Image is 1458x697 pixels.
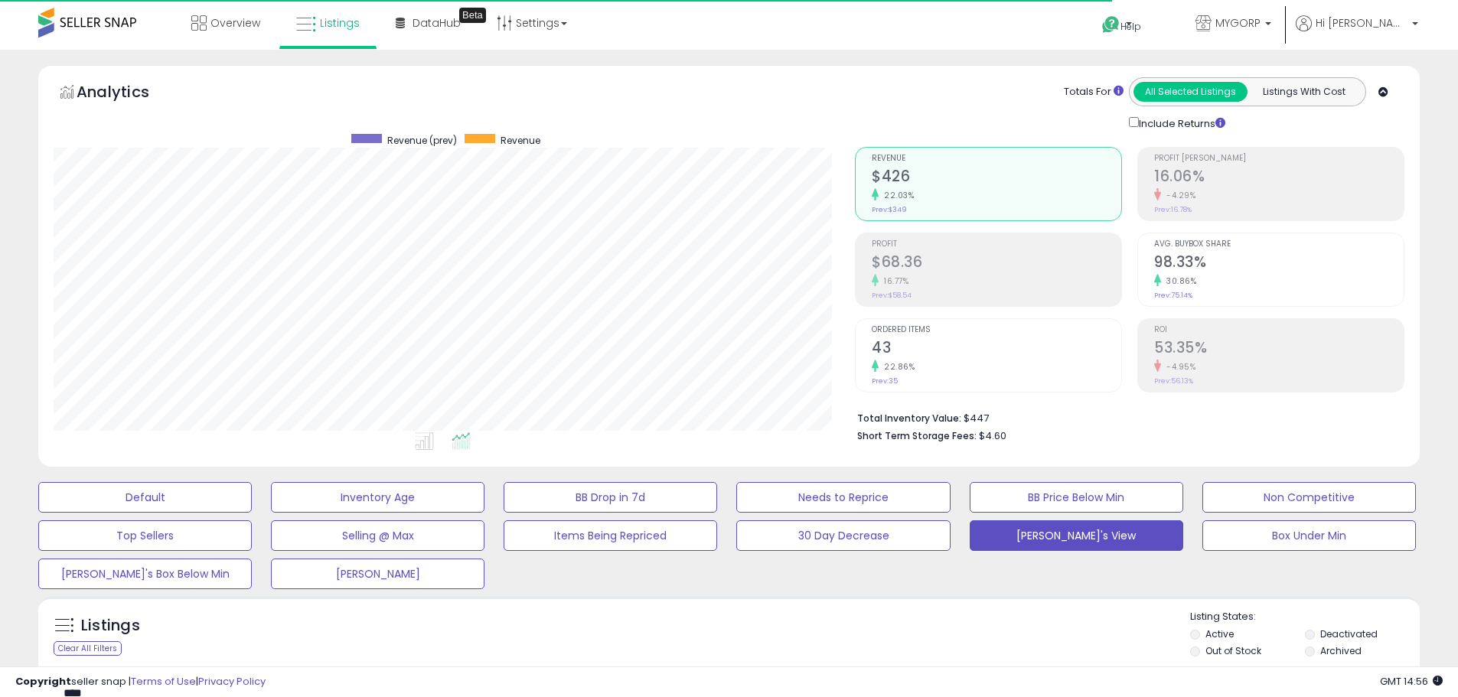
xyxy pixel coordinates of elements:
[1161,190,1195,201] small: -4.29%
[1154,168,1404,188] h2: 16.06%
[857,412,961,425] b: Total Inventory Value:
[413,15,461,31] span: DataHub
[736,520,950,551] button: 30 Day Decrease
[1154,326,1404,334] span: ROI
[1154,291,1192,300] small: Prev: 75.14%
[1205,644,1261,657] label: Out of Stock
[872,205,907,214] small: Prev: $349
[1117,114,1244,132] div: Include Returns
[1202,520,1416,551] button: Box Under Min
[1154,155,1404,163] span: Profit [PERSON_NAME]
[1205,627,1234,640] label: Active
[879,361,915,373] small: 22.86%
[210,15,260,31] span: Overview
[1154,205,1192,214] small: Prev: 16.78%
[970,520,1183,551] button: [PERSON_NAME]'s View
[857,429,977,442] b: Short Term Storage Fees:
[872,240,1121,249] span: Profit
[38,559,252,589] button: [PERSON_NAME]'s Box Below Min
[38,482,252,513] button: Default
[387,134,457,147] span: Revenue (prev)
[857,408,1393,426] li: $447
[872,291,912,300] small: Prev: $58.54
[504,482,717,513] button: BB Drop in 7d
[872,168,1121,188] h2: $426
[1296,15,1418,50] a: Hi [PERSON_NAME]
[1320,644,1362,657] label: Archived
[970,482,1183,513] button: BB Price Below Min
[1101,15,1120,34] i: Get Help
[979,428,1006,443] span: $4.60
[501,134,540,147] span: Revenue
[872,339,1121,360] h2: 43
[271,520,484,551] button: Selling @ Max
[1120,20,1141,33] span: Help
[872,376,898,386] small: Prev: 35
[1133,82,1248,102] button: All Selected Listings
[1154,240,1404,249] span: Avg. Buybox Share
[38,520,252,551] button: Top Sellers
[872,155,1121,163] span: Revenue
[1247,82,1361,102] button: Listings With Cost
[198,674,266,689] a: Privacy Policy
[15,675,266,689] div: seller snap | |
[320,15,360,31] span: Listings
[459,8,486,23] div: Tooltip anchor
[1320,627,1378,640] label: Deactivated
[1215,15,1261,31] span: MYGORP
[131,674,196,689] a: Terms of Use
[1154,339,1404,360] h2: 53.35%
[1202,482,1416,513] button: Non Competitive
[54,641,122,656] div: Clear All Filters
[1316,15,1407,31] span: Hi [PERSON_NAME]
[1154,253,1404,274] h2: 98.33%
[15,674,71,689] strong: Copyright
[1161,275,1196,287] small: 30.86%
[879,275,908,287] small: 16.77%
[81,615,140,637] h5: Listings
[879,190,914,201] small: 22.03%
[1064,85,1124,99] div: Totals For
[271,559,484,589] button: [PERSON_NAME]
[1161,361,1195,373] small: -4.95%
[504,520,717,551] button: Items Being Repriced
[1190,610,1420,624] p: Listing States:
[271,482,484,513] button: Inventory Age
[872,253,1121,274] h2: $68.36
[1090,4,1171,50] a: Help
[77,81,179,106] h5: Analytics
[736,482,950,513] button: Needs to Reprice
[1380,674,1443,689] span: 2025-10-9 14:56 GMT
[872,326,1121,334] span: Ordered Items
[1154,376,1193,386] small: Prev: 56.13%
